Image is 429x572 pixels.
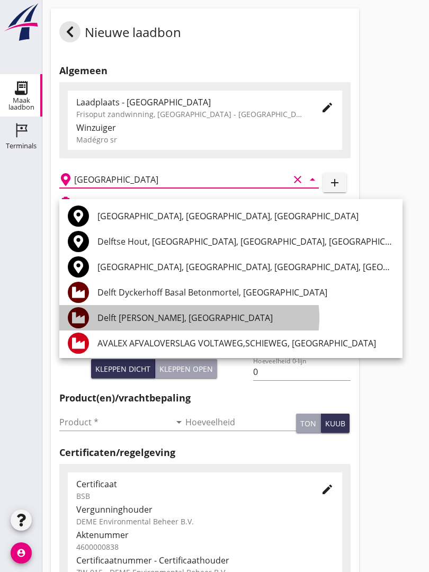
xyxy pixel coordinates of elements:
[59,21,181,47] div: Nieuwe laadbon
[76,109,304,120] div: Frisoput zandwinning, [GEOGRAPHIC_DATA] - [GEOGRAPHIC_DATA].
[76,529,334,541] div: Aktenummer
[97,235,394,248] div: Delftse Hout, [GEOGRAPHIC_DATA], [GEOGRAPHIC_DATA], [GEOGRAPHIC_DATA]
[76,541,334,552] div: 4600000838
[97,261,394,273] div: [GEOGRAPHIC_DATA], [GEOGRAPHIC_DATA], [GEOGRAPHIC_DATA], [GEOGRAPHIC_DATA]
[59,414,171,431] input: Product *
[6,142,37,149] div: Terminals
[95,363,150,374] div: Kleppen dicht
[2,3,40,42] img: logo-small.a267ee39.svg
[11,542,32,564] i: account_circle
[185,414,297,431] input: Hoeveelheid
[296,414,321,433] button: ton
[76,503,334,516] div: Vergunninghouder
[76,96,304,109] div: Laadplaats - [GEOGRAPHIC_DATA]
[291,173,304,186] i: clear
[76,134,334,145] div: Madégro sr
[59,64,351,78] h2: Algemeen
[59,391,351,405] h2: Product(en)/vrachtbepaling
[97,286,394,299] div: Delft Dyckerhoff Basal Betonmortel, [GEOGRAPHIC_DATA]
[325,418,345,429] div: kuub
[76,121,334,134] div: Winzuiger
[91,359,155,378] button: Kleppen dicht
[76,478,304,490] div: Certificaat
[97,311,394,324] div: Delft [PERSON_NAME], [GEOGRAPHIC_DATA]
[76,554,334,567] div: Certificaatnummer - Certificaathouder
[97,337,394,350] div: AVALEX AFVALOVERSLAG VOLTAWEG,SCHIEWEG, [GEOGRAPHIC_DATA]
[306,173,319,186] i: arrow_drop_down
[76,490,304,502] div: BSB
[76,516,334,527] div: DEME Environmental Beheer B.V.
[74,171,289,188] input: Losplaats
[76,197,130,207] h2: Beladen vaartuig
[321,414,350,433] button: kuub
[328,176,341,189] i: add
[155,359,217,378] button: Kleppen open
[300,418,316,429] div: ton
[159,363,213,374] div: Kleppen open
[321,483,334,496] i: edit
[173,416,185,428] i: arrow_drop_down
[59,445,351,460] h2: Certificaten/regelgeving
[253,363,350,380] input: Hoeveelheid 0-lijn
[321,101,334,114] i: edit
[97,210,394,222] div: [GEOGRAPHIC_DATA], [GEOGRAPHIC_DATA], [GEOGRAPHIC_DATA]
